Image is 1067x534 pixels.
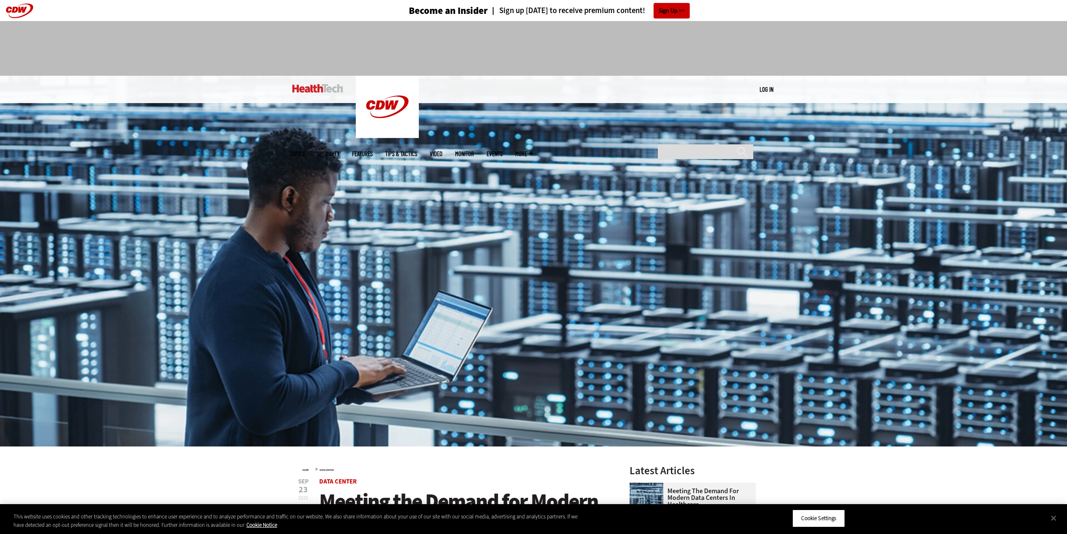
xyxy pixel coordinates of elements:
[488,7,645,15] a: Sign up [DATE] to receive premium content!
[377,6,488,16] a: Become an Insider
[318,151,339,157] span: Specialty
[654,3,690,19] a: Sign Up
[320,468,334,472] a: Data Center
[515,151,533,157] span: More
[630,483,667,489] a: engineer with laptop overlooking data center
[298,478,309,485] span: Sep
[319,477,357,486] a: Data Center
[302,465,608,472] div: »
[760,85,773,94] div: User menu
[246,521,277,529] a: More information about your privacy
[630,465,756,476] h3: Latest Articles
[381,29,687,67] iframe: advertisement
[352,151,373,157] a: Features
[298,494,308,501] span: 2025
[13,513,587,529] div: This website uses cookies and other tracking technologies to enhance user experience and to analy...
[356,76,419,138] img: Home
[630,488,751,508] a: Meeting the Demand for Modern Data Centers in Healthcare
[409,6,488,16] h3: Become an Insider
[1044,509,1063,527] button: Close
[290,151,305,157] span: Topics
[292,84,343,93] img: Home
[792,510,845,527] button: Cookie Settings
[430,151,442,157] a: Video
[385,151,417,157] a: Tips & Tactics
[302,468,309,472] a: Home
[487,151,503,157] a: Events
[630,483,663,516] img: engineer with laptop overlooking data center
[298,486,309,494] span: 23
[455,151,474,157] a: MonITor
[356,131,419,140] a: CDW
[760,85,773,93] a: Log in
